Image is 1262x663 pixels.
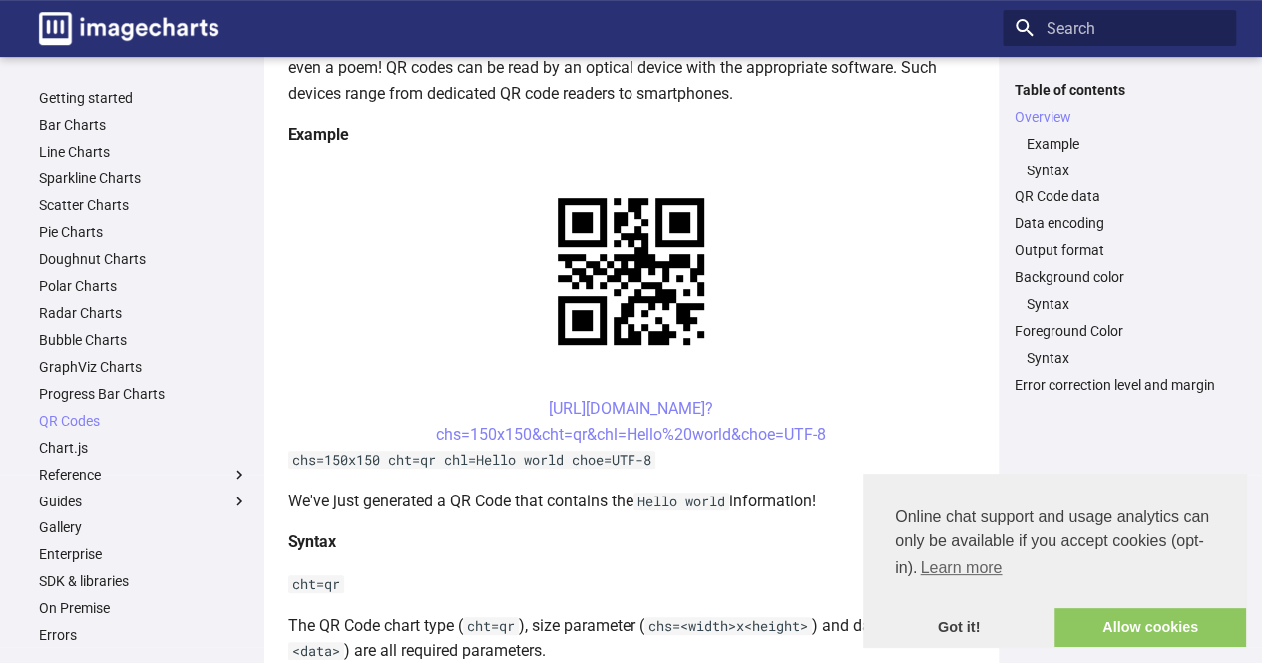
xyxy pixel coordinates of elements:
[1027,135,1224,153] a: Example
[436,399,826,444] a: [URL][DOMAIN_NAME]?chs=150x150&cht=qr&chl=Hello%20world&choe=UTF-8
[288,529,975,555] h4: Syntax
[1003,81,1236,395] nav: Table of contents
[1015,214,1224,232] a: Data encoding
[39,599,248,617] a: On Premise
[1054,608,1246,648] a: allow cookies
[39,250,248,268] a: Doughnut Charts
[523,164,739,380] img: chart
[39,169,248,187] a: Sparkline Charts
[1015,187,1224,205] a: QR Code data
[1015,376,1224,394] a: Error correction level and margin
[39,518,248,536] a: Gallery
[1015,268,1224,286] a: Background color
[633,493,729,510] code: Hello world
[39,89,248,107] a: Getting started
[39,493,248,510] label: Guides
[1003,10,1236,46] input: Search
[288,122,975,148] h4: Example
[39,358,248,376] a: GraphViz Charts
[863,474,1246,647] div: cookieconsent
[39,385,248,403] a: Progress Bar Charts
[39,304,248,322] a: Radar Charts
[39,572,248,590] a: SDK & libraries
[39,277,248,295] a: Polar Charts
[1015,295,1224,313] nav: Background color
[1027,162,1224,179] a: Syntax
[1015,322,1224,340] a: Foreground Color
[39,626,248,644] a: Errors
[1015,135,1224,179] nav: Overview
[863,608,1054,648] a: dismiss cookie message
[644,617,812,635] code: chs=<width>x<height>
[1003,81,1236,99] label: Table of contents
[1027,295,1224,313] a: Syntax
[463,617,519,635] code: cht=qr
[39,12,218,45] img: logo
[288,575,344,593] code: cht=qr
[1015,241,1224,259] a: Output format
[39,545,248,563] a: Enterprise
[39,116,248,134] a: Bar Charts
[39,412,248,430] a: QR Codes
[39,466,248,484] label: Reference
[1015,349,1224,367] nav: Foreground Color
[1027,349,1224,367] a: Syntax
[39,196,248,214] a: Scatter Charts
[39,143,248,161] a: Line Charts
[288,451,655,469] code: chs=150x150 cht=qr chl=Hello world choe=UTF-8
[39,439,248,457] a: Chart.js
[1015,108,1224,126] a: Overview
[895,505,1214,583] span: Online chat support and usage analytics can only be available if you accept cookies (opt-in).
[31,4,226,53] a: Image-Charts documentation
[39,331,248,349] a: Bubble Charts
[288,489,975,514] p: We've just generated a QR Code that contains the information!
[917,553,1005,583] a: learn more about cookies
[39,223,248,241] a: Pie Charts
